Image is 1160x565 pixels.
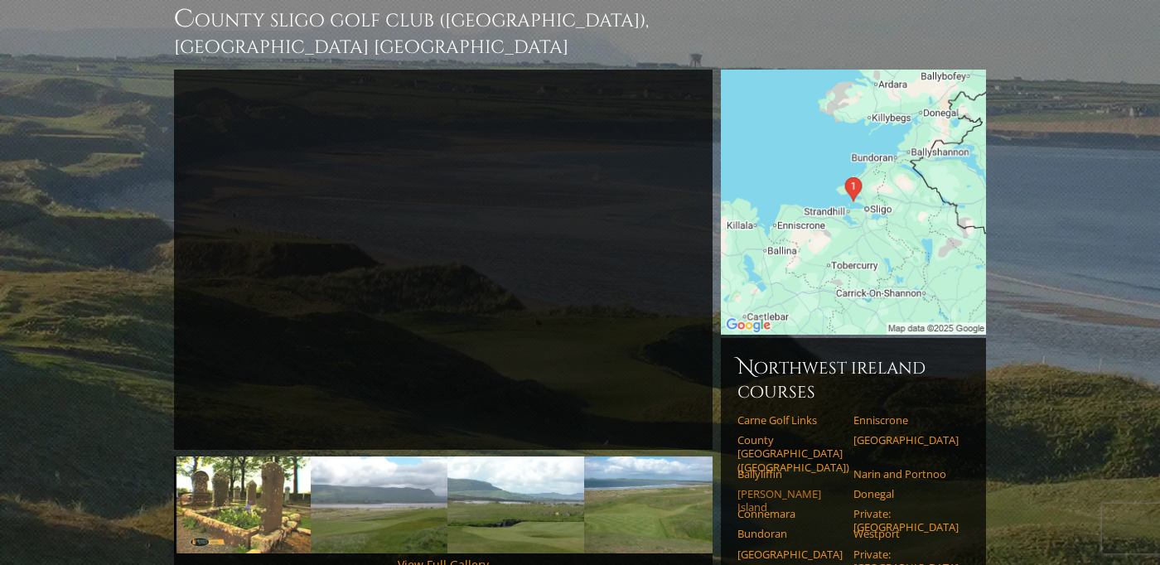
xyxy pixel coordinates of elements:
[853,467,959,480] a: Narin and Portnoo
[737,413,843,427] a: Carne Golf Links
[853,433,959,447] a: [GEOGRAPHIC_DATA]
[737,527,843,540] a: Bundoran
[737,487,843,514] a: [PERSON_NAME] Island
[174,2,986,60] h1: County Sligo Golf Club ([GEOGRAPHIC_DATA]), [GEOGRAPHIC_DATA] [GEOGRAPHIC_DATA]
[853,487,959,500] a: Donegal
[853,527,959,540] a: Westport
[737,507,843,520] a: Connemara
[737,433,843,474] a: County [GEOGRAPHIC_DATA] ([GEOGRAPHIC_DATA])
[737,548,843,561] a: [GEOGRAPHIC_DATA]
[737,467,843,480] a: Ballyliffin
[721,70,986,335] img: Google Map of County Sligo Golf Club, Rosses Point, Sligo, Ireland
[853,413,959,427] a: Enniscrone
[853,507,959,534] a: Private: [GEOGRAPHIC_DATA]
[737,355,969,403] h6: Northwest Ireland Courses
